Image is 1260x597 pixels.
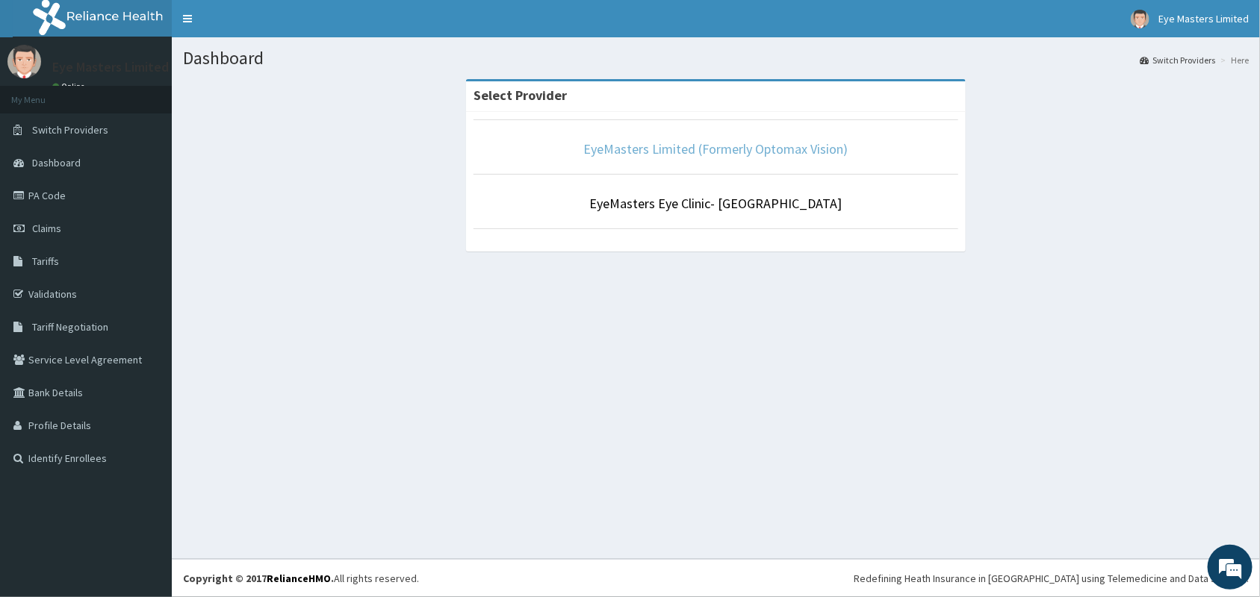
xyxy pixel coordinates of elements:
[1158,12,1249,25] span: Eye Masters Limited
[1131,10,1149,28] img: User Image
[183,572,334,585] strong: Copyright © 2017 .
[172,559,1260,597] footer: All rights reserved.
[1217,54,1249,66] li: Here
[87,188,206,339] span: We're online!
[854,571,1249,586] div: Redefining Heath Insurance in [GEOGRAPHIC_DATA] using Telemedicine and Data Science!
[32,222,61,235] span: Claims
[474,87,567,104] strong: Select Provider
[32,123,108,137] span: Switch Providers
[1140,54,1215,66] a: Switch Providers
[267,572,331,585] a: RelianceHMO
[28,75,60,112] img: d_794563401_company_1708531726252_794563401
[32,320,108,334] span: Tariff Negotiation
[7,45,41,78] img: User Image
[7,407,285,460] textarea: Type your message and hit 'Enter'
[590,195,842,212] a: EyeMasters Eye Clinic- [GEOGRAPHIC_DATA]
[52,60,169,74] p: Eye Masters Limited
[32,254,59,268] span: Tariffs
[245,7,281,43] div: Minimize live chat window
[32,156,81,169] span: Dashboard
[78,84,251,103] div: Chat with us now
[52,81,88,92] a: Online
[183,49,1249,68] h1: Dashboard
[584,140,848,157] a: EyeMasters Limited (Formerly Optomax Vision)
